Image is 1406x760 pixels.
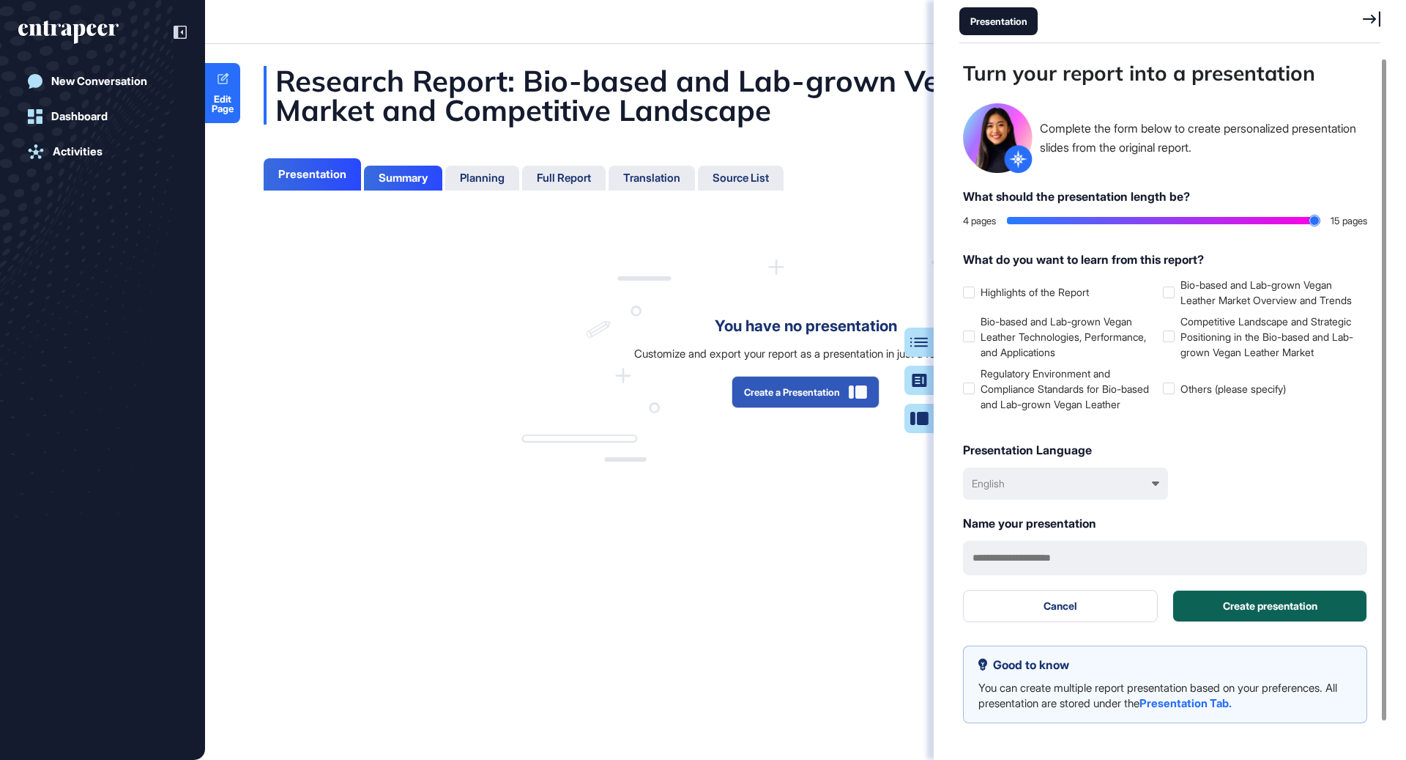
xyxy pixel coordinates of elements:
div: Presentation Language [963,441,1367,459]
div: Source List [713,171,769,185]
div: Translation [623,171,680,185]
div: New Conversation [51,75,147,88]
div: Dashboard [51,110,108,123]
div: Turn your report into a presentation [963,58,1367,89]
button: Create presentation [1172,590,1367,622]
div: Planning [460,171,505,185]
label: Highlights of the Report [963,284,1157,300]
button: Create a Presentation [732,376,879,408]
button: Cancel [963,590,1158,622]
div: 4 pages [963,214,996,229]
a: New Conversation [18,67,187,96]
div: Full Report [537,171,591,185]
a: Activities [18,137,187,166]
div: Summary [379,171,428,185]
img: reese-medium-with-bg.png [963,103,1033,173]
div: entrapeer-logo [18,21,119,44]
div: What do you want to learn from this report? [963,251,1367,268]
div: Presentation [959,7,1038,35]
label: Regulatory Environment and Compliance Standards for Bio-based and Lab-grown Vegan Leather [963,366,1157,412]
div: Customize and export your report as a presentation in just a few clicks. [634,346,977,361]
div: Good to know [978,658,1352,671]
div: Complete the form below to create personalized presentation slides from the original report. [1040,119,1367,157]
a: Dashboard [18,102,187,131]
label: Others (please specify) [1163,381,1357,396]
div: Presentation [278,168,346,181]
div: 15 pages [1331,214,1367,229]
div: You can create multiple report presentation based on your preferences. All presentation are store... [978,680,1352,711]
div: What should the presentation length be? [963,188,1367,205]
div: Activities [53,145,103,158]
a: Edit Page [205,63,240,123]
span: Edit Page [205,95,240,114]
label: Bio-based and Lab-grown Vegan Leather Technologies, Performance, and Applications [963,314,1157,360]
label: Competitive Landscape and Strategic Positioning in the Bio-based and Lab-grown Vegan Leather Market [1163,314,1357,360]
div: English [972,476,1005,491]
label: Bio-based and Lab-grown Vegan Leather Market Overview and Trends [1163,277,1357,308]
div: Name your presentation [963,514,1367,532]
div: Research Report: Bio-based and Lab-grown Vegan Leather Market and Competitive Landscape [264,66,1347,125]
div: You have no presentation [715,314,897,338]
a: Presentation Tab. [1139,696,1232,710]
